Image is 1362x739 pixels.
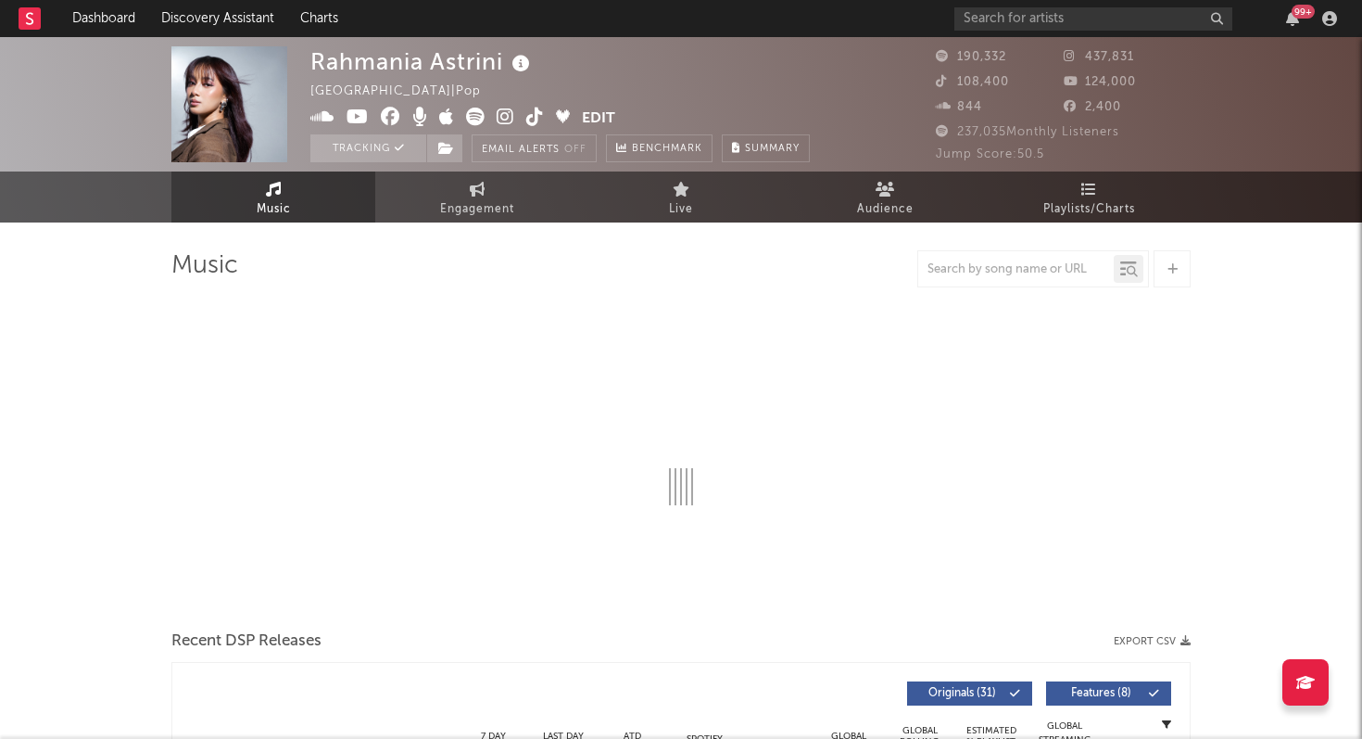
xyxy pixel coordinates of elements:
span: Summary [745,144,800,154]
a: Engagement [375,172,579,223]
span: Live [669,198,693,221]
a: Music [171,172,375,223]
span: Originals ( 31 ) [919,688,1004,699]
button: Tracking [310,134,426,162]
a: Benchmark [606,134,713,162]
input: Search by song name or URL [918,262,1114,277]
a: Live [579,172,783,223]
span: 844 [936,101,982,113]
div: 99 + [1292,5,1315,19]
span: Jump Score: 50.5 [936,148,1044,160]
span: 124,000 [1064,76,1136,88]
span: Music [257,198,291,221]
span: 237,035 Monthly Listeners [936,126,1119,138]
span: 108,400 [936,76,1009,88]
button: Email AlertsOff [472,134,597,162]
a: Playlists/Charts [987,172,1191,223]
div: Rahmania Astrini [310,46,535,77]
a: Audience [783,172,987,223]
button: Features(8) [1046,682,1171,706]
button: Originals(31) [907,682,1032,706]
span: Benchmark [632,138,702,160]
span: 437,831 [1064,51,1134,63]
span: Playlists/Charts [1043,198,1135,221]
span: Audience [857,198,914,221]
div: [GEOGRAPHIC_DATA] | Pop [310,81,502,103]
button: Export CSV [1114,636,1191,647]
span: Features ( 8 ) [1058,688,1143,699]
em: Off [564,145,586,155]
span: 190,332 [936,51,1006,63]
button: Summary [722,134,810,162]
button: 99+ [1286,11,1299,26]
span: 2,400 [1064,101,1121,113]
input: Search for artists [954,7,1232,31]
button: Edit [582,108,615,131]
span: Engagement [440,198,514,221]
span: Recent DSP Releases [171,631,322,653]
